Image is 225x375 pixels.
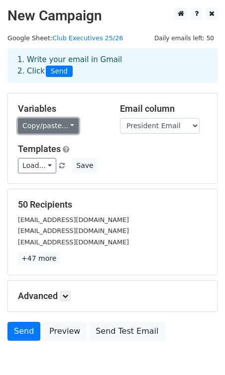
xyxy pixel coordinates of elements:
span: Daily emails left: 50 [151,33,218,44]
a: Load... [18,158,56,173]
small: Google Sheet: [7,34,123,42]
small: [EMAIL_ADDRESS][DOMAIN_NAME] [18,216,129,224]
span: Send [46,66,73,77]
button: Save [72,158,98,173]
a: Templates [18,144,61,154]
a: Preview [43,322,87,341]
iframe: Chat Widget [175,327,225,375]
a: +47 more [18,252,60,265]
h5: Email column [120,103,207,114]
h5: 50 Recipients [18,199,207,210]
div: 1. Write your email in Gmail 2. Click [10,54,215,77]
a: Copy/paste... [18,118,79,134]
h5: Advanced [18,291,207,301]
a: Send [7,322,40,341]
a: Daily emails left: 50 [151,34,218,42]
a: Club Executives 25/26 [52,34,123,42]
small: [EMAIL_ADDRESS][DOMAIN_NAME] [18,238,129,246]
a: Send Test Email [89,322,165,341]
h5: Variables [18,103,105,114]
small: [EMAIL_ADDRESS][DOMAIN_NAME] [18,227,129,234]
h2: New Campaign [7,7,218,24]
